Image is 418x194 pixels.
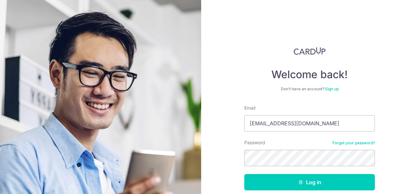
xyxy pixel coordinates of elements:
img: CardUp Logo [294,47,326,55]
input: Enter your Email [244,115,375,132]
label: Email [244,105,255,111]
a: Sign up [325,86,339,91]
label: Password [244,139,265,146]
button: Log in [244,174,375,190]
a: Forgot your password? [332,140,375,146]
div: Don’t have an account? [244,86,375,92]
h4: Welcome back! [244,68,375,81]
